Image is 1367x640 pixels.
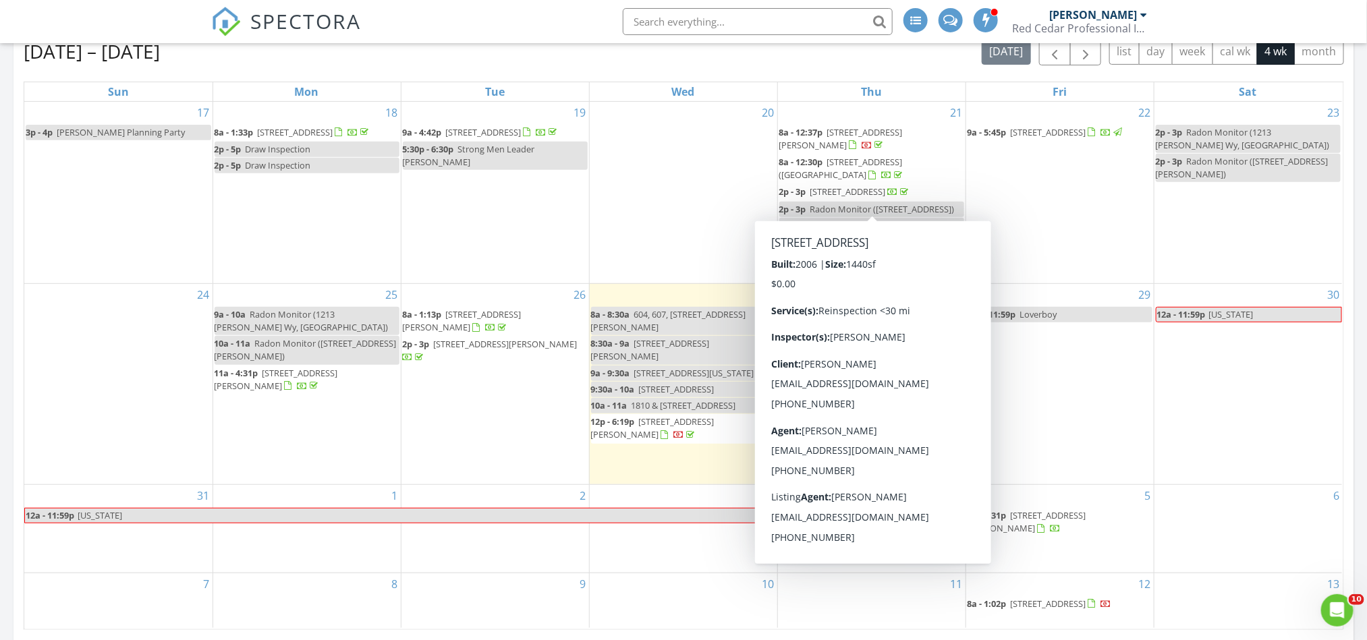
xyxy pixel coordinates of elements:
[446,126,522,138] span: [STREET_ADDRESS]
[639,383,715,395] span: [STREET_ADDRESS]
[968,598,1007,610] span: 8a - 1:02p
[966,484,1154,573] td: Go to September 5, 2025
[24,283,213,484] td: Go to August 24, 2025
[403,337,588,366] a: 2p - 3p [STREET_ADDRESS][PERSON_NAME]
[215,126,254,138] span: 8a - 1:33p
[591,308,746,333] span: 604, 607, [STREET_ADDRESS][PERSON_NAME]
[215,125,399,141] a: 8a - 1:33p [STREET_ADDRESS]
[858,82,885,101] a: Thursday
[246,143,311,155] span: Draw Inspection
[195,102,213,123] a: Go to August 17, 2025
[591,414,776,443] a: 12p - 6:19p [STREET_ADDRESS][PERSON_NAME]
[779,307,964,336] a: 8a - 9a [STREET_ADDRESS] ([GEOGRAPHIC_DATA]
[403,338,430,350] span: 2p - 3p
[57,126,185,138] span: [PERSON_NAME] Planning Party
[777,102,966,284] td: Go to August 21, 2025
[215,337,251,349] span: 10a - 11a
[982,38,1031,65] button: [DATE]
[1012,22,1147,35] div: Red Cedar Professional Inspections LLC
[403,308,522,333] a: 8a - 1:13p [STREET_ADDRESS][PERSON_NAME]
[403,143,454,155] span: 5:30p - 6:30p
[215,308,389,333] span: Radon Monitor (1213 [PERSON_NAME] Wy, [GEOGRAPHIC_DATA])
[968,509,1086,534] a: 8a - 1:31p [STREET_ADDRESS][PERSON_NAME]
[1142,485,1154,506] a: Go to September 5, 2025
[968,126,1007,138] span: 9a - 5:45p
[968,509,1007,521] span: 8a - 1:31p
[1049,8,1137,22] div: [PERSON_NAME]
[777,573,966,627] td: Go to September 11, 2025
[246,159,311,171] span: Draw Inspection
[1156,308,1206,322] span: 12a - 11:59p
[105,82,132,101] a: Sunday
[383,102,401,123] a: Go to August 18, 2025
[1324,284,1342,306] a: Go to August 30, 2025
[779,185,806,198] span: 2p - 3p
[810,203,955,215] span: Radon Monitor ([STREET_ADDRESS])
[215,337,397,362] span: Radon Monitor ([STREET_ADDRESS][PERSON_NAME])
[1070,38,1102,65] button: Next
[403,126,442,138] span: 9a - 4:42p
[1020,308,1057,320] span: Loverboy
[948,573,966,595] a: Go to September 11, 2025
[1011,126,1086,138] span: [STREET_ADDRESS]
[968,508,1152,537] a: 8a - 1:31p [STREET_ADDRESS][PERSON_NAME]
[591,337,630,349] span: 8:30a - 9a
[766,485,777,506] a: Go to September 3, 2025
[968,308,1016,320] span: 12a - 11:59p
[968,509,1086,534] span: [STREET_ADDRESS][PERSON_NAME]
[968,125,1152,141] a: 9a - 5:45p [STREET_ADDRESS]
[968,598,1112,610] a: 8a - 1:02p [STREET_ADDRESS]
[591,415,715,440] a: 12p - 6:19p [STREET_ADDRESS][PERSON_NAME]
[215,366,399,395] a: 11a - 4:31p [STREET_ADDRESS][PERSON_NAME]
[215,143,242,155] span: 2p - 5p
[589,102,777,284] td: Go to August 20, 2025
[403,308,442,320] span: 8a - 1:13p
[968,596,1152,612] a: 8a - 1:02p [STREET_ADDRESS]
[403,338,578,363] a: 2p - 3p [STREET_ADDRESS][PERSON_NAME]
[215,367,338,392] a: 11a - 4:31p [STREET_ADDRESS][PERSON_NAME]
[213,573,401,627] td: Go to September 8, 2025
[383,284,401,306] a: Go to August 25, 2025
[779,526,959,551] a: 10a - 6p [STREET_ADDRESS][PERSON_NAME]
[634,367,754,379] span: [STREET_ADDRESS][US_STATE]
[779,203,806,215] span: 2p - 3p
[201,573,213,595] a: Go to September 7, 2025
[591,383,635,395] span: 9:30a - 10a
[591,308,630,320] span: 8a - 8:30a
[779,156,905,181] a: 8a - 12:30p [STREET_ADDRESS] ([GEOGRAPHIC_DATA]
[1050,82,1069,101] a: Friday
[1154,573,1342,627] td: Go to September 13, 2025
[403,308,522,333] span: [STREET_ADDRESS][PERSON_NAME]
[1156,155,1183,167] span: 2p - 3p
[215,159,242,171] span: 2p - 5p
[401,283,589,484] td: Go to August 26, 2025
[78,509,122,521] span: [US_STATE]
[215,308,246,320] span: 9a - 10a
[779,184,964,200] a: 2p - 3p [STREET_ADDRESS]
[1109,38,1140,65] button: list
[571,102,589,123] a: Go to August 19, 2025
[1212,38,1258,65] button: cal wk
[948,284,966,306] a: Go to August 28, 2025
[213,484,401,573] td: Go to September 1, 2025
[779,126,903,151] span: [STREET_ADDRESS][PERSON_NAME]
[403,125,588,141] a: 9a - 4:42p [STREET_ADDRESS]
[954,485,966,506] a: Go to September 4, 2025
[1154,102,1342,284] td: Go to August 23, 2025
[779,154,964,183] a: 8a - 12:30p [STREET_ADDRESS] ([GEOGRAPHIC_DATA]
[215,367,258,379] span: 11a - 4:31p
[1136,284,1154,306] a: Go to August 29, 2025
[1039,38,1071,65] button: Previous
[213,102,401,284] td: Go to August 18, 2025
[779,308,886,333] a: 8a - 9a [STREET_ADDRESS] ([GEOGRAPHIC_DATA]
[779,219,811,231] span: 5p - 10p
[24,102,213,284] td: Go to August 17, 2025
[403,307,588,336] a: 8a - 1:13p [STREET_ADDRESS][PERSON_NAME]
[779,126,903,151] a: 8a - 12:37p [STREET_ADDRESS][PERSON_NAME]
[211,7,241,36] img: The Best Home Inspection Software - Spectora
[760,573,777,595] a: Go to September 10, 2025
[632,399,736,411] span: 1810 & [STREET_ADDRESS]
[966,283,1154,484] td: Go to August 29, 2025
[401,573,589,627] td: Go to September 9, 2025
[195,485,213,506] a: Go to August 31, 2025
